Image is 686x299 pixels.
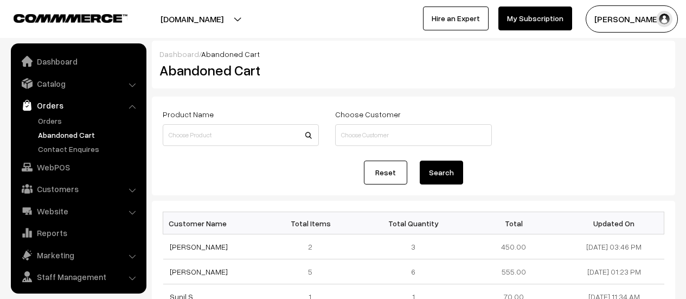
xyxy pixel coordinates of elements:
[335,109,401,120] label: Choose Customer
[263,212,363,234] th: Total Items
[420,161,463,185] button: Search
[14,52,143,71] a: Dashboard
[159,49,199,59] a: Dashboard
[14,157,143,177] a: WebPOS
[35,143,143,155] a: Contact Enquires
[363,212,464,234] th: Total Quantity
[464,259,564,284] td: 555.00
[564,212,664,234] th: Updated On
[14,96,143,115] a: Orders
[656,11,672,27] img: user
[564,259,664,284] td: [DATE] 01:23 PM
[170,242,228,251] a: [PERSON_NAME]
[35,115,143,126] a: Orders
[14,223,143,243] a: Reports
[498,7,572,30] a: My Subscription
[170,267,228,276] a: [PERSON_NAME]
[159,48,668,60] div: /
[335,124,491,146] input: Choose Customer
[364,161,407,185] a: Reset
[564,234,664,259] td: [DATE] 03:46 PM
[163,124,319,146] input: Choose Product
[14,179,143,199] a: Customers
[423,7,489,30] a: Hire an Expert
[464,212,564,234] th: Total
[363,259,464,284] td: 6
[14,245,143,265] a: Marketing
[363,234,464,259] td: 3
[201,49,260,59] span: Abandoned Cart
[123,5,261,33] button: [DOMAIN_NAME]
[163,212,264,234] th: Customer Name
[35,129,143,141] a: Abandoned Cart
[586,5,678,33] button: [PERSON_NAME]
[159,62,318,79] h2: Abandoned Cart
[263,234,363,259] td: 2
[14,267,143,287] a: Staff Management
[263,259,363,284] td: 5
[14,11,108,24] a: COMMMERCE
[14,14,127,22] img: COMMMERCE
[14,201,143,221] a: Website
[14,74,143,93] a: Catalog
[163,109,214,120] label: Product Name
[464,234,564,259] td: 450.00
